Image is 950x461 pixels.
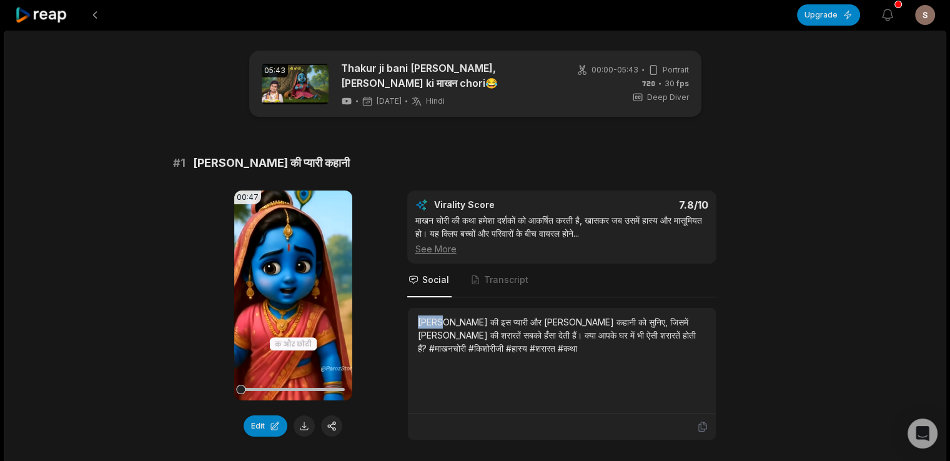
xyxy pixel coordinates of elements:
[422,274,449,286] span: Social
[407,264,716,297] nav: Tabs
[418,315,706,355] div: [PERSON_NAME] की इस प्यारी और [PERSON_NAME] कहानी को सुनिए, जिसमें [PERSON_NAME] की शरारतें सबको ...
[244,415,287,437] button: Edit
[591,64,638,76] span: 00:00 - 05:43
[415,242,708,255] div: See More
[797,4,860,26] button: Upgrade
[908,419,938,449] div: Open Intercom Messenger
[663,64,689,76] span: Portrait
[574,199,708,211] div: 7.8 /10
[434,199,568,211] div: Virality Score
[341,61,557,91] a: Thakur ji bani [PERSON_NAME], [PERSON_NAME] ki माखन chori😂
[426,96,445,106] span: Hindi
[234,191,352,400] video: Your browser does not support mp4 format.
[484,274,528,286] span: Transcript
[415,214,708,255] div: माखन चोरी की कथा हमेशा दर्शकों को आकर्षित करती है, खासकर जब उसमें हास्य और मासूमियत हो। यह क्लिप ...
[665,78,689,89] span: 30
[173,154,186,172] span: # 1
[193,154,350,172] span: [PERSON_NAME] की प्यारी कहानी
[377,96,402,106] span: [DATE]
[676,79,689,88] span: fps
[647,92,689,103] span: Deep Diver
